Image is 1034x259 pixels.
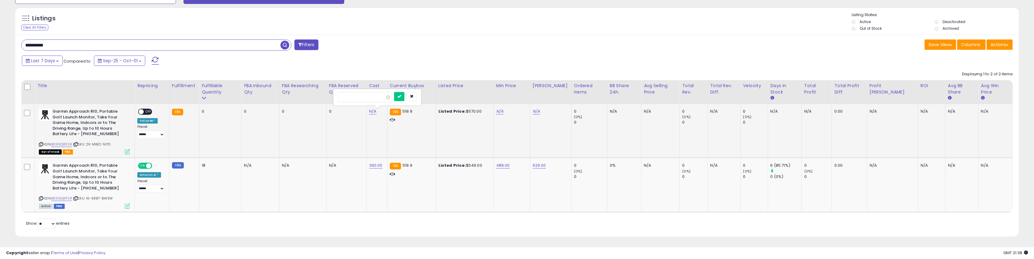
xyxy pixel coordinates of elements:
img: 31R1XdujCjS._SL40_.jpg [39,109,51,121]
div: 0 [804,174,832,179]
div: N/A [282,163,322,168]
b: Garmin Approach R10, Portable Golf Launch Monitor, Take Your Game Home, Indoors or to The Driving... [53,163,126,193]
div: Days In Stock [771,83,799,95]
div: 0.00 [834,109,862,114]
div: 0 [329,109,362,114]
span: FBM [54,204,65,209]
div: Title [37,83,132,89]
div: N/A [329,163,362,168]
div: Total Profit Diff. [834,83,864,95]
div: FBA inbound Qty [244,83,277,95]
button: Save View [925,39,956,50]
img: 31R1XdujCjS._SL40_.jpg [39,163,51,175]
div: 0 [202,109,237,114]
div: Total Profit [804,83,829,95]
span: 519.9 [403,162,412,168]
button: Actions [987,39,1013,50]
div: FBA Reserved Qty [329,83,364,95]
div: [PERSON_NAME] [533,83,569,89]
small: Avg Win Price. [981,95,985,101]
small: (0%) [682,169,691,174]
div: N/A [921,109,941,114]
div: 0 [574,109,607,114]
div: Avg Selling Price [644,83,677,95]
label: Archived [943,26,959,31]
small: Avg BB Share. [948,95,952,101]
a: N/A [533,108,540,114]
p: Listing States: [852,12,1019,18]
div: N/A [921,163,941,168]
span: Show: entries [26,220,70,226]
small: FBM [172,162,184,169]
div: 0 [682,120,707,125]
div: Min Price [496,83,527,89]
div: 0 (0%) [771,174,802,179]
div: N/A [771,109,797,114]
small: FBA [172,109,183,115]
div: 0 [743,109,768,114]
a: Terms of Use [52,250,78,256]
div: 0 [804,163,832,168]
label: Out of Stock [860,26,882,31]
span: Last 7 Days [31,58,55,64]
small: (0%) [743,169,752,174]
div: 0 [743,163,768,168]
span: All listings currently available for purchase on Amazon [39,204,53,209]
label: Deactivated [943,19,965,24]
div: N/A [244,163,275,168]
div: N/A [644,163,675,168]
button: Sep-25 - Oct-01 [94,56,145,66]
button: Columns [957,39,986,50]
div: N/A [804,109,827,114]
div: N/A [870,163,913,168]
span: Columns [961,42,980,48]
span: ON [139,163,146,169]
div: Displaying 1 to 2 of 2 items [962,71,1013,77]
div: seller snap | | [6,250,105,256]
small: FBA [390,109,401,115]
div: ASIN: [39,163,130,208]
h5: Listings [32,14,56,23]
div: $570.00 [438,109,489,114]
div: N/A [981,109,1008,114]
div: 0% [610,163,637,168]
div: Current Buybox Price [390,83,433,95]
a: N/A [496,108,503,114]
small: Days In Stock. [771,95,774,101]
a: Privacy Policy [79,250,105,256]
div: Fulfillable Quantity [202,83,239,95]
b: Listed Price: [438,108,466,114]
a: 629.00 [533,162,546,169]
a: B095QX1FSR [51,142,72,147]
label: Active [860,19,871,24]
div: Avg Win Price [981,83,1010,95]
button: Filters [294,39,318,50]
b: Listed Price: [438,162,466,168]
div: Preset: [137,179,165,193]
div: 0 [574,174,607,179]
small: (0%) [743,114,752,119]
span: | SKU: 2X-MXEC-NIT0 [73,142,111,147]
div: Listed Price [438,83,491,89]
div: N/A [981,163,1008,168]
div: Amazon AI * [137,172,161,178]
span: 2025-10-9 21:38 GMT [1003,250,1028,256]
div: 0 [574,120,607,125]
div: $549.00 [438,163,489,168]
div: 0 [574,163,607,168]
small: (0%) [574,169,582,174]
span: OFF [144,109,153,114]
div: Profit [PERSON_NAME] [870,83,915,95]
span: Compared to: [64,58,91,64]
strong: Copyright [6,250,28,256]
span: | SKU: I6-5R87-BW3W [73,196,113,201]
div: N/A [710,163,736,168]
div: N/A [948,109,974,114]
div: Velocity [743,83,765,89]
b: Garmin Approach R10, Portable Golf Launch Monitor, Take Your Game Home, Indoors or to The Driving... [53,109,126,138]
small: FBA [390,163,401,169]
div: N/A [644,109,675,114]
span: 519.9 [403,108,412,114]
div: ROI [921,83,943,89]
div: 0 [743,174,768,179]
